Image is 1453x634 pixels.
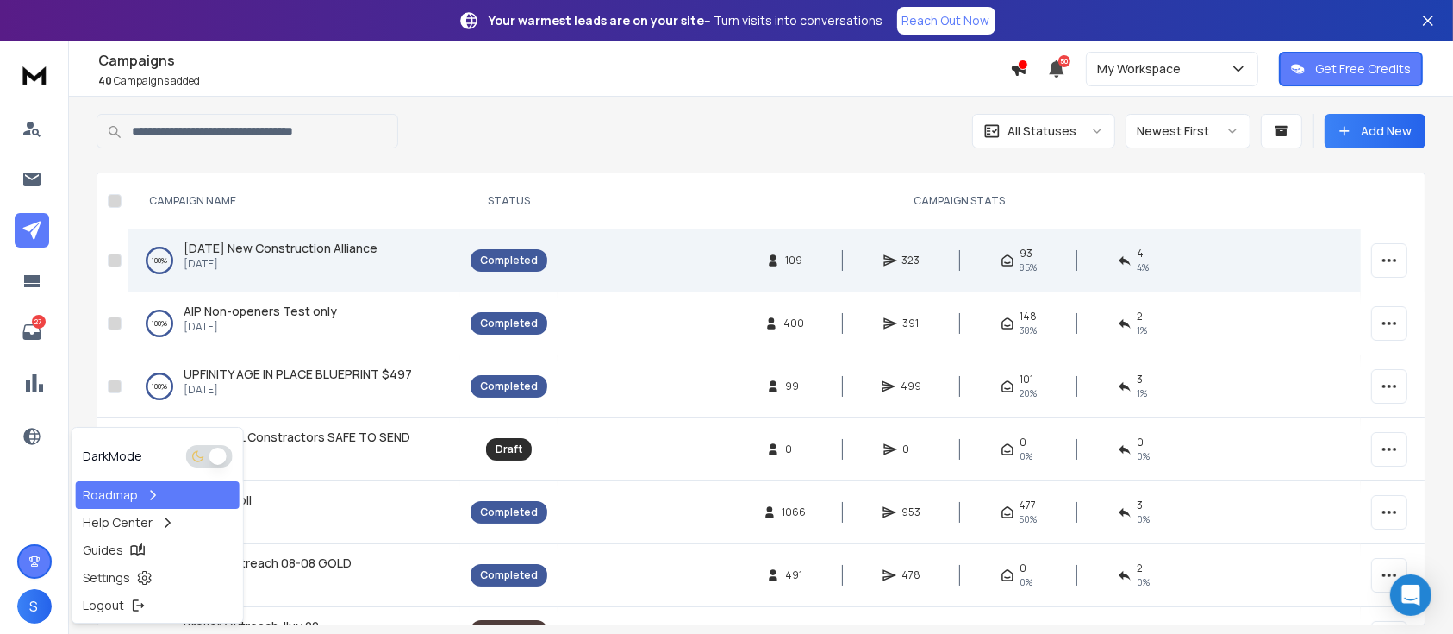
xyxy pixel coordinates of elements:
[76,481,240,509] a: Roadmap
[1020,310,1037,323] span: 148
[1020,247,1032,261] span: 93
[1137,575,1150,589] span: 0 %
[17,589,52,624] button: S
[152,315,167,332] p: 100 %
[901,568,920,582] span: 478
[480,380,538,393] div: Completed
[1020,575,1032,589] span: 0%
[184,429,410,446] a: DEDUPE FL Constractors SAFE TO SEND
[1097,60,1188,78] p: My Workspace
[1137,373,1143,386] span: 3
[98,74,1010,88] p: Campaigns added
[902,12,990,29] p: Reach Out Now
[1020,499,1037,512] span: 477
[785,443,802,456] span: 0
[785,254,802,267] span: 109
[128,481,460,544] td: 100%Sure Payroll[DATE]
[480,505,538,519] div: Completed
[496,443,522,456] div: Draft
[98,50,1010,71] h1: Campaigns
[1137,247,1144,261] span: 4
[785,380,802,393] span: 99
[902,254,920,267] span: 323
[901,380,921,393] span: 499
[1020,261,1037,274] span: 85 %
[1126,114,1250,148] button: Newest First
[184,240,377,256] span: [DATE] New Construction Alliance
[1020,386,1037,400] span: 20 %
[184,257,377,271] p: [DATE]
[1137,499,1143,512] span: 3
[184,572,352,586] p: a month ago
[76,537,240,564] a: Guides
[897,7,995,35] a: Reach Out Now
[1325,114,1425,148] button: Add New
[1137,323,1147,337] span: 1 %
[32,315,46,329] p: 27
[1137,386,1147,400] span: 1 %
[98,73,112,88] span: 40
[184,446,410,460] p: [DATE]
[1390,574,1431,616] div: Open Intercom Messenger
[1007,122,1076,140] p: All Statuses
[783,317,804,330] span: 400
[1137,512,1150,526] span: 0 %
[782,505,806,519] span: 1066
[1058,55,1070,67] span: 50
[1020,323,1037,337] span: 38 %
[184,303,337,320] a: AIP Non-openers Test only
[184,240,377,257] a: [DATE] New Construction Alliance
[152,252,167,269] p: 100 %
[184,618,319,634] span: Broker Outreach Jluy 22
[15,315,49,349] a: 27
[76,564,240,592] a: Settings
[902,443,920,456] span: 0
[1020,512,1038,526] span: 50 %
[128,418,460,481] td: 0%DEDUPE FL Constractors SAFE TO SEND[DATE]
[83,597,124,614] p: Logout
[128,544,460,607] td: 100%Broker Outreach 08-08 GOLDa month ago
[1137,436,1144,449] span: 0
[128,355,460,418] td: 100%UPFINITY AGE IN PLACE BLUEPRINT $497[DATE]
[480,317,538,330] div: Completed
[785,568,802,582] span: 491
[1137,261,1149,274] span: 4 %
[17,59,52,91] img: logo
[184,555,352,572] a: Broker Outreach 08-08 GOLD
[83,514,153,531] p: Help Center
[901,505,920,519] span: 953
[902,317,920,330] span: 391
[1137,562,1143,575] span: 2
[184,429,410,445] span: DEDUPE FL Constractors SAFE TO SEND
[460,173,558,229] th: STATUS
[1020,449,1032,463] span: 0%
[1020,436,1026,449] span: 0
[128,173,460,229] th: CAMPAIGN NAME
[1315,60,1411,78] p: Get Free Credits
[128,292,460,355] td: 100%AIP Non-openers Test only[DATE]
[184,366,412,383] a: UPFINITY AGE IN PLACE BLUEPRINT $497
[83,569,130,587] p: Settings
[83,448,142,465] p: Dark Mode
[83,486,138,504] p: Roadmap
[76,509,240,537] a: Help Center
[1137,449,1150,463] span: 0%
[184,303,337,319] span: AIP Non-openers Test only
[480,568,538,582] div: Completed
[558,173,1361,229] th: CAMPAIGN STATS
[83,542,123,559] p: Guides
[490,12,883,29] p: – Turn visits into conversations
[152,378,167,395] p: 100 %
[128,229,460,292] td: 100%[DATE] New Construction Alliance[DATE]
[184,320,337,334] p: [DATE]
[490,12,705,28] strong: Your warmest leads are on your site
[1020,562,1026,575] span: 0
[184,366,412,382] span: UPFINITY AGE IN PLACE BLUEPRINT $497
[1137,310,1143,323] span: 2
[184,383,412,397] p: [DATE]
[1279,52,1423,86] button: Get Free Credits
[1020,373,1033,386] span: 101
